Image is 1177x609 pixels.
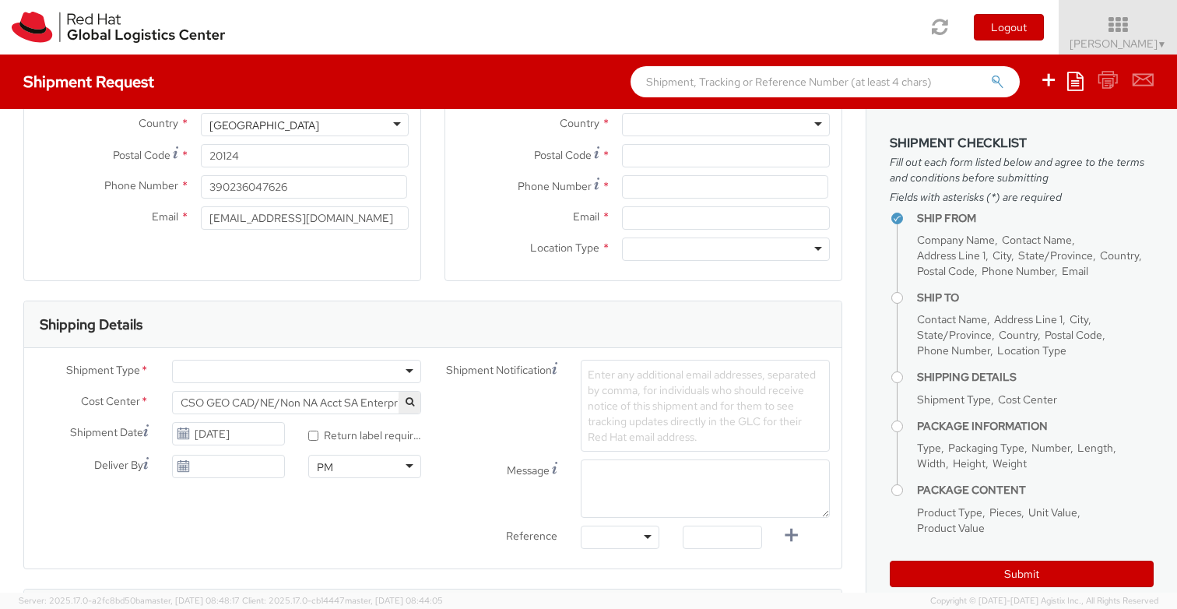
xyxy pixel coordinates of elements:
[989,505,1021,519] span: Pieces
[1070,312,1088,326] span: City
[518,179,592,193] span: Phone Number
[560,116,599,130] span: Country
[573,209,599,224] span: Email
[999,328,1038,342] span: Country
[993,248,1011,262] span: City
[953,456,986,470] span: Height
[40,317,142,333] h3: Shipping Details
[917,505,982,519] span: Product Type
[917,233,995,247] span: Company Name
[1158,38,1167,51] span: ▼
[974,14,1044,40] button: Logout
[588,368,816,444] span: Enter any additional email addresses, separated by comma, for individuals who should receive noti...
[81,393,140,411] span: Cost Center
[917,213,1154,224] h4: Ship From
[1045,328,1102,342] span: Postal Code
[930,595,1158,607] span: Copyright © [DATE]-[DATE] Agistix Inc., All Rights Reserved
[70,424,143,441] span: Shipment Date
[917,484,1154,496] h4: Package Content
[917,456,946,470] span: Width
[1002,233,1072,247] span: Contact Name
[145,595,240,606] span: master, [DATE] 08:48:17
[308,431,318,441] input: Return label required
[982,264,1055,278] span: Phone Number
[1031,441,1070,455] span: Number
[890,154,1154,185] span: Fill out each form listed below and agree to the terms and conditions before submitting
[507,463,550,477] span: Message
[446,362,552,378] span: Shipment Notification
[917,292,1154,304] h4: Ship To
[1100,248,1139,262] span: Country
[948,441,1024,455] span: Packaging Type
[139,116,178,130] span: Country
[530,241,599,255] span: Location Type
[172,391,421,414] span: CSO GEO CAD/NE/Non NA Acct SA Enterprise 419
[1018,248,1093,262] span: State/Province
[1070,37,1167,51] span: [PERSON_NAME]
[1062,264,1088,278] span: Email
[317,459,333,475] div: PM
[917,248,986,262] span: Address Line 1
[631,66,1020,97] input: Shipment, Tracking or Reference Number (at least 4 chars)
[993,456,1027,470] span: Weight
[1077,441,1113,455] span: Length
[917,312,987,326] span: Contact Name
[104,178,178,192] span: Phone Number
[1028,505,1077,519] span: Unit Value
[152,209,178,224] span: Email
[917,521,985,535] span: Product Value
[997,343,1066,357] span: Location Type
[94,457,143,473] span: Deliver By
[534,148,592,162] span: Postal Code
[242,595,443,606] span: Client: 2025.17.0-cb14447
[19,595,240,606] span: Server: 2025.17.0-a2fc8bd50ba
[890,189,1154,205] span: Fields with asterisks (*) are required
[917,421,1154,432] h4: Package Information
[113,148,170,162] span: Postal Code
[917,328,992,342] span: State/Province
[181,396,413,410] span: CSO GEO CAD/NE/Non NA Acct SA Enterprise 419
[890,136,1154,150] h3: Shipment Checklist
[998,393,1057,407] span: Cost Center
[917,441,941,455] span: Type
[209,118,319,133] div: [GEOGRAPHIC_DATA]
[506,529,557,543] span: Reference
[917,343,990,357] span: Phone Number
[917,393,991,407] span: Shipment Type
[66,362,140,380] span: Shipment Type
[308,425,421,443] label: Return label required
[345,595,443,606] span: master, [DATE] 08:44:05
[890,561,1154,587] button: Submit
[23,73,154,90] h4: Shipment Request
[917,371,1154,383] h4: Shipping Details
[994,312,1063,326] span: Address Line 1
[917,264,975,278] span: Postal Code
[12,12,225,43] img: rh-logistics-00dfa346123c4ec078e1.svg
